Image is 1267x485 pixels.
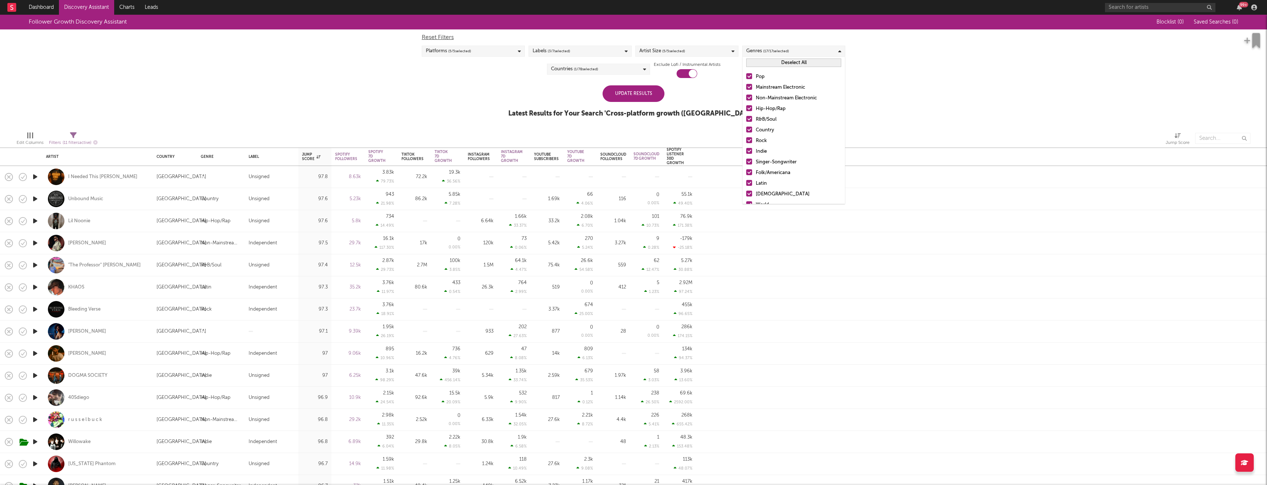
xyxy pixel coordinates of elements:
div: 10.73 % [642,223,659,228]
div: 26.19 % [376,333,394,338]
div: Non-Mainstream Electronic [201,239,241,248]
div: 943 [386,192,394,197]
div: 2.87k [382,258,394,263]
div: [GEOGRAPHIC_DATA] [157,371,206,380]
div: [GEOGRAPHIC_DATA] [157,217,206,226]
a: r u s s e l b u c k [68,417,102,423]
div: 97.24 % [674,289,692,294]
a: Bleeding Verse [68,306,101,313]
div: 5.23k [335,195,361,203]
div: 0.54 % [444,289,460,294]
div: Jump Score [1166,129,1190,151]
div: 101 [652,214,659,219]
div: 47 [521,347,527,351]
div: 3.03 % [643,378,659,382]
div: Unsigned [249,195,270,203]
div: 17k [401,239,427,248]
div: YouTube 7D Growth [567,150,585,163]
div: [GEOGRAPHIC_DATA] [157,393,206,402]
div: 674 [585,302,593,307]
div: 6.33k [468,415,494,424]
div: 26.6k [581,258,593,263]
div: 6.25k [335,371,361,380]
div: 0 [457,237,460,241]
label: Exclude Lofi / Instrumental Artists [654,60,720,69]
div: 1.95k [383,325,394,329]
div: 86.2k [401,195,427,203]
div: 3.76k [382,280,394,285]
div: [US_STATE] Phantom [68,461,116,467]
div: Artist Size [639,47,685,56]
div: 35.53 % [575,378,593,382]
div: 47.6k [401,371,427,380]
div: 6.13 % [578,355,593,360]
div: 0.06 % [510,245,527,250]
div: [GEOGRAPHIC_DATA] [157,283,206,292]
div: 2.7M [401,261,427,270]
div: 1.69k [534,195,560,203]
div: Unsigned [249,371,270,380]
a: Unbound Music [68,196,103,202]
input: Search for artists [1105,3,1215,12]
button: 99+ [1237,4,1242,10]
div: 96.9 [302,393,328,402]
div: 226 [651,413,659,418]
span: ( 1 / 78 selected) [574,65,598,74]
span: Blocklist [1157,20,1184,25]
div: Soundcloud 7D Growth [633,152,659,161]
div: 817 [534,393,560,402]
div: 2.98k [382,413,394,418]
div: Latin [201,283,211,292]
div: 764 [518,280,527,285]
div: -25.18 % [673,245,692,250]
div: 559 [600,261,626,270]
div: 6.64k [468,217,494,226]
div: 10.9k [335,393,361,402]
div: [PERSON_NAME] [68,350,106,357]
div: 24.54 % [376,400,394,404]
div: 1.66k [515,214,527,219]
div: 10.96 % [376,355,394,360]
div: 75.4k [534,261,560,270]
div: Independent [249,305,277,314]
div: Edit Columns [17,138,43,147]
div: 1.35k [516,369,527,374]
div: 27.6k [534,415,560,424]
div: 16.1k [383,236,394,241]
div: 0.00 % [581,334,593,338]
div: 1.5M [468,261,494,270]
div: 76.9k [680,214,692,219]
div: 134k [682,347,692,351]
div: Singer-Songwriter [756,158,841,167]
div: 0 [656,325,659,330]
div: Genres [746,47,789,56]
div: 21.98 % [376,201,394,206]
div: Unsigned [249,415,270,424]
div: 405diego [68,394,89,401]
div: 116 [600,195,626,203]
div: Spotify Listener 30D Growth [667,148,684,165]
div: 5.85k [449,192,460,197]
a: [PERSON_NAME] [68,328,106,335]
div: 2.15k [383,391,394,396]
span: ( 3 / 7 selected) [548,47,570,56]
div: 4.76 % [444,355,460,360]
div: 6.70 % [577,223,593,228]
div: Indie [756,147,841,156]
div: 99 + [1239,2,1248,7]
a: Lil Noonie [68,218,90,224]
div: 1.97k [600,371,626,380]
div: 734 [386,214,394,219]
div: 62 [654,258,659,263]
div: 120k [468,239,494,248]
div: 55.1k [681,192,692,197]
div: 9.06k [335,349,361,358]
div: [PERSON_NAME] [68,240,106,247]
a: Willowake [68,439,91,445]
span: Saved Searches [1194,20,1238,25]
div: Filters(11 filters active) [49,129,98,151]
div: 2.59k [534,371,560,380]
div: I Needed This [PERSON_NAME] [68,174,137,180]
div: 23.7k [335,305,361,314]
